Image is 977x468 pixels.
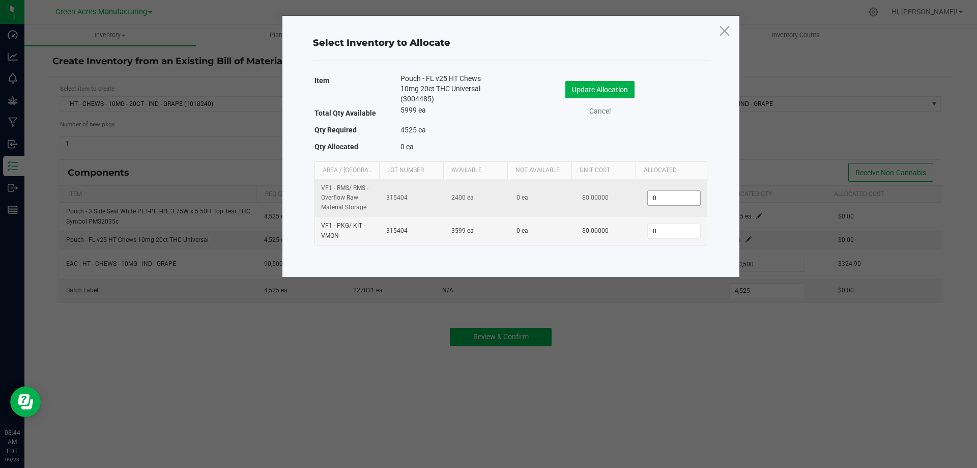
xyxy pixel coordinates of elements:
[451,194,474,201] span: 2400 ea
[314,106,376,120] label: Total Qty Available
[379,162,443,179] th: Lot Number
[565,81,635,98] button: Update Allocation
[321,222,365,239] span: VF1 - PKG / KIT - VMON
[380,179,445,217] td: 315404
[313,37,450,48] span: Select Inventory to Allocate
[507,162,571,179] th: Not Available
[636,162,700,179] th: Allocated
[314,73,329,88] label: Item
[380,217,445,244] td: 315404
[582,194,609,201] span: $0.00000
[314,123,357,137] label: Qty Required
[443,162,507,179] th: Available
[400,126,426,134] span: 4525 ea
[571,162,636,179] th: Unit Cost
[314,140,358,154] label: Qty Allocated
[315,162,379,179] th: Area / [GEOGRAPHIC_DATA]
[400,73,495,104] span: Pouch - FL v25 HT Chews 10mg 20ct THC Universal (3004485)
[321,184,368,211] span: VF1 - RMS / RMS - Overflow Raw Material Storage
[400,143,414,151] span: 0 ea
[451,227,474,234] span: 3599 ea
[516,194,528,201] span: 0 ea
[580,106,620,117] a: Cancel
[582,227,609,234] span: $0.00000
[400,106,426,114] span: 5999 ea
[10,387,41,417] iframe: Resource center
[516,227,528,234] span: 0 ea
